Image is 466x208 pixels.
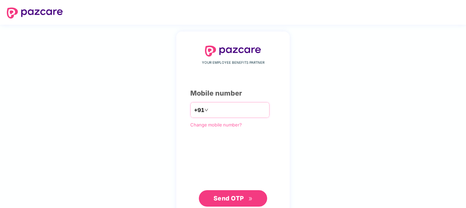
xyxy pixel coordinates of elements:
button: Send OTPdouble-right [199,190,267,207]
span: YOUR EMPLOYEE BENEFITS PARTNER [202,60,264,65]
span: down [204,108,208,112]
a: Change mobile number? [190,122,242,127]
img: logo [205,46,261,57]
span: +91 [194,106,204,114]
img: logo [7,8,63,19]
span: double-right [248,197,253,201]
span: Send OTP [214,195,244,202]
div: Mobile number [190,88,276,99]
